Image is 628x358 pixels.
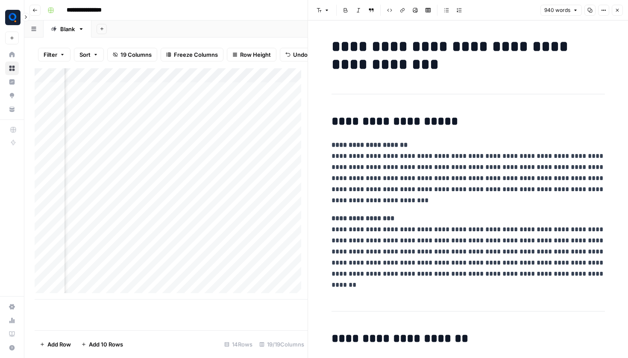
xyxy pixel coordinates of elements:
img: Qubit - SEO Logo [5,10,21,25]
button: Help + Support [5,341,19,355]
a: Opportunities [5,89,19,102]
button: Filter [38,48,70,61]
button: Add Row [35,338,76,351]
a: Blank [44,20,91,38]
button: Freeze Columns [161,48,223,61]
a: Usage [5,314,19,327]
button: Add 10 Rows [76,338,128,351]
a: Home [5,48,19,61]
span: Undo [293,50,308,59]
a: Insights [5,75,19,89]
div: Blank [60,25,75,33]
button: 940 words [540,5,582,16]
a: Your Data [5,102,19,116]
a: Browse [5,61,19,75]
a: Learning Hub [5,327,19,341]
div: 19/19 Columns [256,338,308,351]
button: Row Height [227,48,276,61]
button: 19 Columns [107,48,157,61]
span: Sort [79,50,91,59]
div: 14 Rows [221,338,256,351]
span: 940 words [544,6,570,14]
span: Filter [44,50,57,59]
span: Freeze Columns [174,50,218,59]
span: Row Height [240,50,271,59]
button: Undo [280,48,313,61]
button: Workspace: Qubit - SEO [5,7,19,28]
span: Add 10 Rows [89,340,123,349]
a: Settings [5,300,19,314]
span: 19 Columns [120,50,152,59]
span: Add Row [47,340,71,349]
button: Sort [74,48,104,61]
